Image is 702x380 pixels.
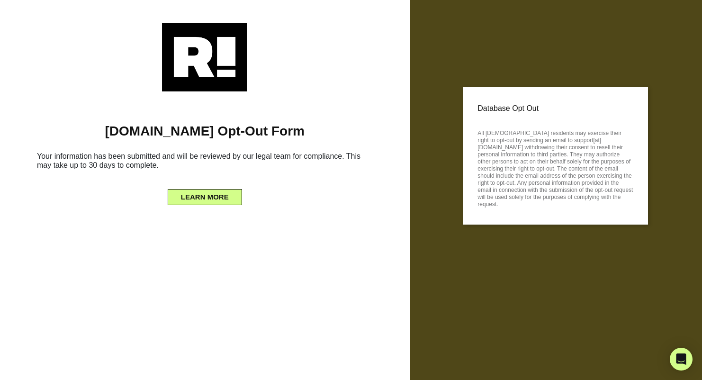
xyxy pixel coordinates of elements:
button: LEARN MORE [168,189,242,205]
h6: Your information has been submitted and will be reviewed by our legal team for compliance. This m... [14,148,396,177]
p: Database Opt Out [477,101,634,116]
img: Retention.com [162,23,247,91]
p: All [DEMOGRAPHIC_DATA] residents may exercise their right to opt-out by sending an email to suppo... [477,127,634,208]
a: LEARN MORE [168,190,242,198]
h1: [DOMAIN_NAME] Opt-Out Form [14,123,396,139]
div: Open Intercom Messenger [670,348,693,371]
